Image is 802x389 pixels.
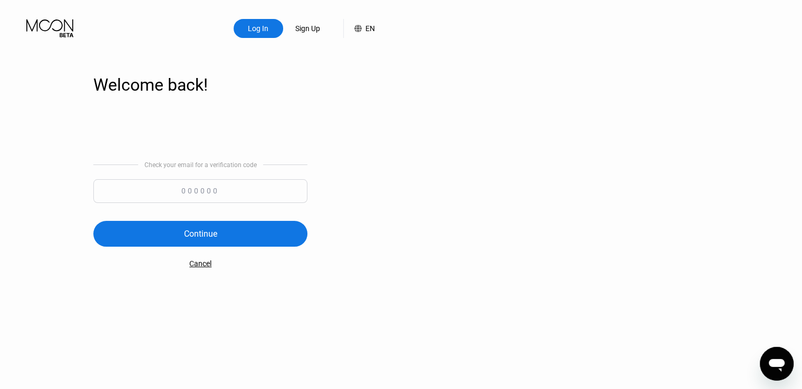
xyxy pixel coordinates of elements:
[760,347,794,381] iframe: Кнопка запуска окна обмена сообщениями
[343,19,375,38] div: EN
[184,228,217,239] div: Continue
[144,161,257,169] div: Check your email for a verification code
[234,19,283,38] div: Log In
[93,75,307,95] div: Welcome back!
[365,24,375,33] div: EN
[189,259,211,268] div: Cancel
[93,221,307,247] div: Continue
[294,23,321,34] div: Sign Up
[93,179,307,203] input: 000000
[283,19,333,38] div: Sign Up
[247,23,269,34] div: Log In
